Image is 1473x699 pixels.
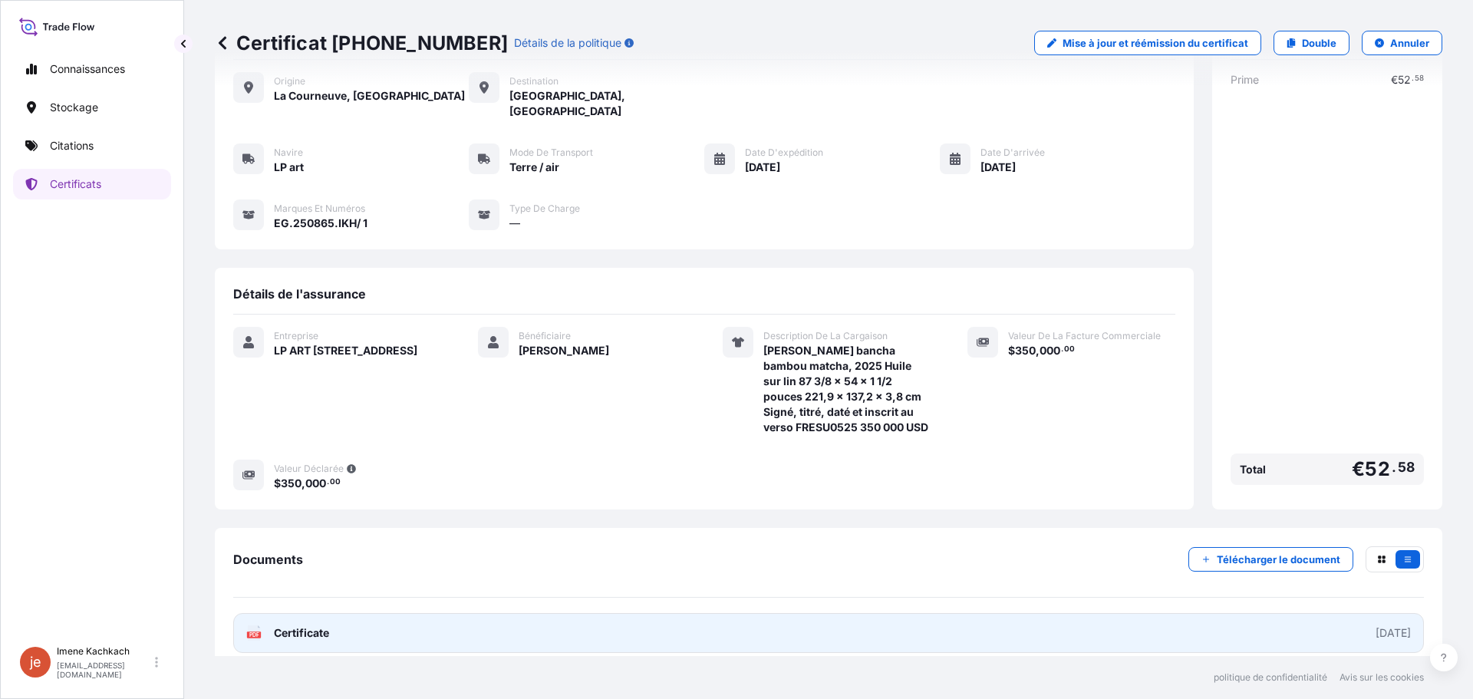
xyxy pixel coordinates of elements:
font: Certificats [50,177,101,190]
a: PDFCertificate[DATE] [233,613,1424,653]
a: politique de confidentialité [1214,671,1327,684]
font: 000 [305,476,326,490]
font: Terre / air [509,160,559,173]
font: $ [1008,344,1015,357]
text: PDF [249,632,259,638]
font: Total [1240,463,1266,476]
font: $ [274,476,281,490]
font: Date d'expédition [745,147,823,158]
font: [PERSON_NAME] [519,344,609,357]
font: Détails de la politique [514,36,621,49]
font: . [327,477,329,486]
font: LP ART [STREET_ADDRESS] [274,344,417,357]
font: Stockage [50,101,98,114]
font: Type de charge [509,203,580,214]
font: Certificat [PHONE_NUMBER] [236,31,508,54]
font: 58 [1398,459,1415,475]
font: Mode de transport [509,147,593,158]
font: Mise à jour et réémission du certificat [1063,37,1248,49]
font: LP art [274,160,304,173]
font: Kachkach [86,645,130,657]
font: La Courneuve, [GEOGRAPHIC_DATA] [274,89,465,102]
font: Marques et numéros [274,203,365,214]
font: . [1061,345,1063,353]
span: Certificate [274,625,329,641]
font: je [30,654,41,670]
button: Annuler [1362,31,1442,55]
font: — [509,216,520,229]
font: Annuler [1390,37,1429,49]
font: [DATE] [745,160,780,173]
font: 350 [1015,344,1036,357]
font: , [1036,344,1040,357]
font: Documents [233,552,303,567]
font: Entreprise [274,330,318,341]
font: [GEOGRAPHIC_DATA], [GEOGRAPHIC_DATA] [509,89,628,117]
font: 000 [1040,344,1060,357]
font: [EMAIL_ADDRESS][DOMAIN_NAME] [57,661,125,679]
a: Avis sur les cookies [1340,671,1424,684]
a: Connaissances [13,54,171,84]
font: Citations [50,139,94,152]
a: Double [1274,31,1349,55]
font: 00 [330,477,341,486]
div: [DATE] [1376,625,1411,641]
button: Télécharger le document [1188,547,1353,572]
font: Double [1302,37,1336,49]
font: EG.250865.IKH/ 1 [274,216,367,229]
font: Navire [274,147,303,158]
font: 00 [1064,345,1075,353]
font: 350 [281,476,302,490]
font: Connaissances [50,62,125,75]
font: [DATE] [980,160,1016,173]
a: Certificats [13,169,171,199]
a: Stockage [13,92,171,123]
font: Valeur déclarée [274,463,344,474]
font: . [1392,459,1396,475]
font: [PERSON_NAME] bancha bambou matcha, 2025 Huile sur lin 87 3/8 x 54 x 1 1/2 pouces 221,9 x 137,2 x... [763,344,928,434]
font: 52 [1365,457,1389,480]
a: Mise à jour et réémission du certificat [1034,31,1261,55]
a: Citations [13,130,171,161]
font: Imene [57,645,84,657]
font: Télécharger le document [1217,553,1340,565]
font: Bénéficiaire [519,330,571,341]
font: Valeur de la facture commerciale [1008,330,1161,341]
font: , [302,476,305,490]
font: Date d'arrivée [980,147,1045,158]
font: Description de la cargaison [763,330,888,341]
font: Détails de l'assurance [233,286,366,302]
font: € [1352,457,1365,480]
